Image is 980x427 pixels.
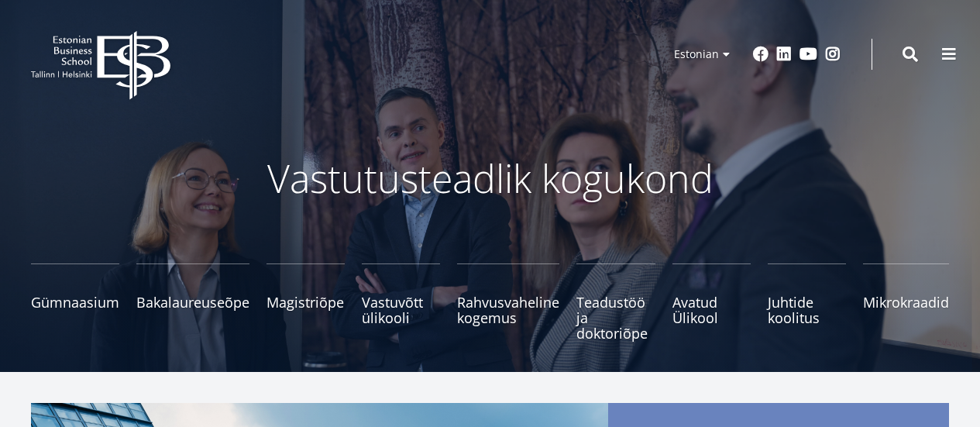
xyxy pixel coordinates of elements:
p: Vastutusteadlik kogukond [80,155,901,201]
a: Rahvusvaheline kogemus [457,263,559,341]
a: Avatud Ülikool [672,263,751,341]
a: Magistriõpe [266,263,345,341]
a: Linkedin [776,46,792,62]
span: Vastuvõtt ülikooli [362,294,440,325]
span: Juhtide koolitus [768,294,846,325]
a: Facebook [753,46,769,62]
span: Gümnaasium [31,294,119,310]
a: Youtube [799,46,817,62]
span: Magistriõpe [266,294,345,310]
a: Teadustöö ja doktoriõpe [576,263,655,341]
a: Instagram [825,46,841,62]
a: Vastuvõtt ülikooli [362,263,440,341]
span: Teadustöö ja doktoriõpe [576,294,655,341]
span: Rahvusvaheline kogemus [457,294,559,325]
a: Juhtide koolitus [768,263,846,341]
span: Avatud Ülikool [672,294,751,325]
a: Bakalaureuseõpe [136,263,249,341]
span: Mikrokraadid [863,294,949,310]
a: Gümnaasium [31,263,119,341]
span: Bakalaureuseõpe [136,294,249,310]
a: Mikrokraadid [863,263,949,341]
